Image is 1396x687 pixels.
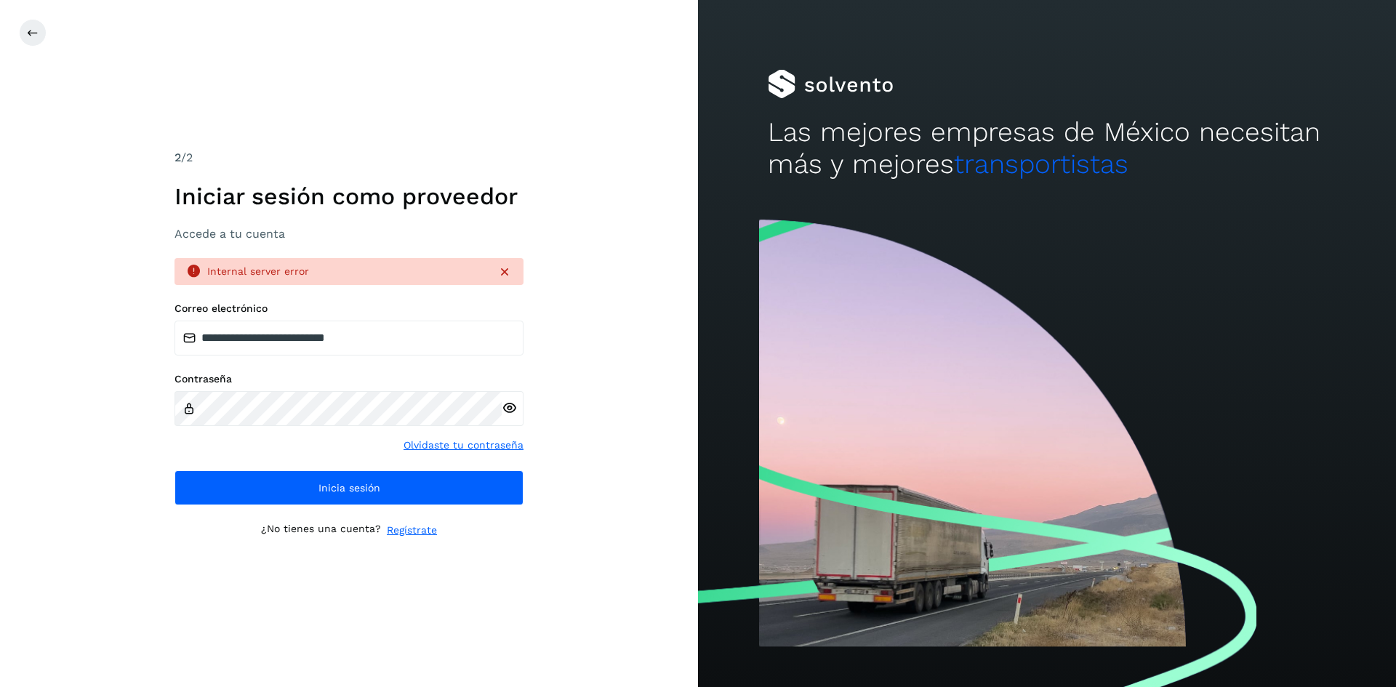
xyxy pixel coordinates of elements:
span: 2 [174,150,181,164]
span: Inicia sesión [318,483,380,493]
h1: Iniciar sesión como proveedor [174,182,523,210]
h3: Accede a tu cuenta [174,227,523,241]
a: Regístrate [387,523,437,538]
div: Internal server error [207,264,486,279]
label: Correo electrónico [174,302,523,315]
div: /2 [174,149,523,166]
a: Olvidaste tu contraseña [404,438,523,453]
span: transportistas [954,148,1128,180]
label: Contraseña [174,373,523,385]
p: ¿No tienes una cuenta? [261,523,381,538]
button: Inicia sesión [174,470,523,505]
h2: Las mejores empresas de México necesitan más y mejores [768,116,1326,181]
